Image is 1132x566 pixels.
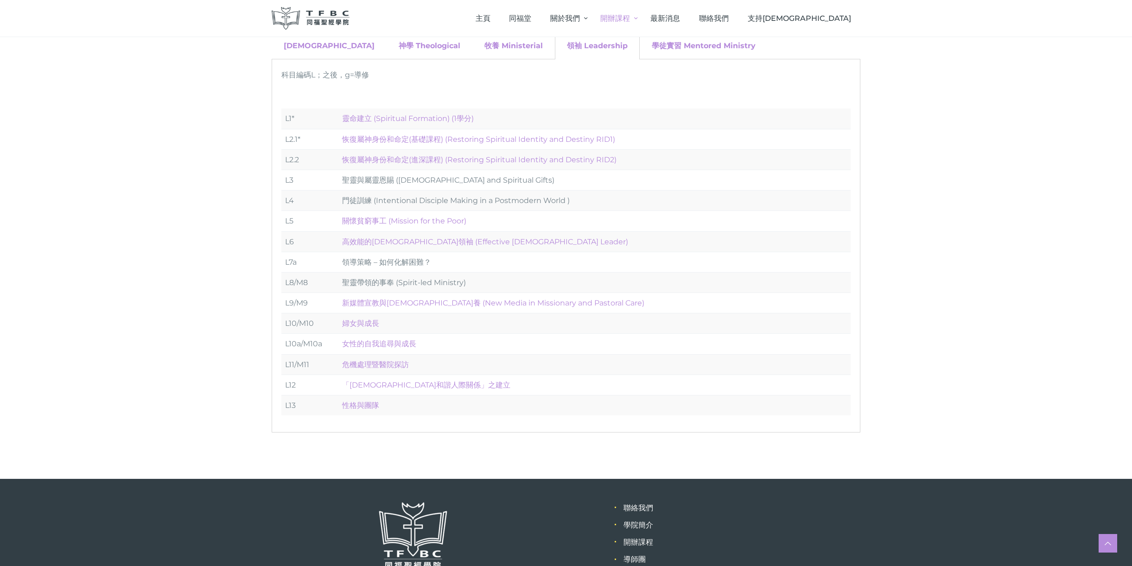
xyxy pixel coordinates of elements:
span: 開辦課程 [600,14,630,23]
td: L6 [281,231,338,252]
a: 導師團 [623,555,646,564]
td: L12 [281,375,338,395]
td: L2.2 [281,149,338,170]
span: 關於我們 [550,14,580,23]
td: L3 [281,170,338,190]
a: 同福堂 [500,5,541,32]
td: L5 [281,211,338,231]
a: 關於我們 [541,5,591,32]
a: 開辦課程 [623,538,653,547]
a: 神學 Theological [399,41,460,50]
span: 主頁 [476,14,490,23]
td: L4 [281,191,338,211]
a: 學徒實習 Mentored Ministry [652,41,756,50]
td: L7a [281,252,338,272]
td: L9/M9 [281,293,338,313]
a: 聯絡我們 [690,5,738,32]
a: Scroll to top [1099,534,1117,553]
td: 領導策略 – 如何化解困難？ [338,252,851,272]
td: L10a/M10a [281,334,338,354]
td: 聖靈帶領的事奉 (Spirit-led Ministry) [338,272,851,293]
a: 婦女與成長 [342,319,379,328]
td: L13 [281,395,338,416]
a: 性格與團隊 [342,401,379,410]
td: 聖靈與屬靈恩賜 ([DEMOGRAPHIC_DATA] and Spiritual Gifts) [338,170,851,190]
td: L10/M10 [281,313,338,334]
span: 科目編碼 [281,70,311,79]
a: 靈命建立 (Spiritual Formation) (1學分) [342,114,474,123]
td: L2.1* [281,129,338,149]
a: 關懷貧窮事工 (Mission for the Poor) [342,216,466,225]
a: 開辦課程 [591,5,641,32]
a: 聯絡我們 [623,503,653,512]
a: [DEMOGRAPHIC_DATA] [284,41,375,50]
span: 支持[DEMOGRAPHIC_DATA] [748,14,851,23]
a: 最新消息 [641,5,690,32]
span: 導修 [354,70,369,79]
a: 主頁 [466,5,500,32]
a: 「[DEMOGRAPHIC_DATA]和諧人際關係」之建立 [342,381,510,389]
span: L [311,70,315,79]
a: 新媒體宣教與[DEMOGRAPHIC_DATA]養 (New Media in Missionary and Pastoral Care) [342,299,644,307]
a: 女性的自我追尋與成長 [342,339,416,348]
a: 學院簡介 [623,521,653,529]
td: L11/M11 [281,354,338,375]
td: L8/M8 [281,272,338,293]
span: 同福堂 [509,14,531,23]
span: 最新消息 [650,14,680,23]
img: 同福聖經學院 TFBC [272,7,350,30]
a: 支持[DEMOGRAPHIC_DATA] [738,5,860,32]
a: 領袖 Leadership [567,41,628,50]
span: g= [345,70,354,79]
a: 恢復屬神身份和命定(基礎課程) (Restoring Spiritual Identity and Destiny RID1) [342,135,615,144]
a: 牧養 Ministerial [484,41,543,50]
span: 聯絡我們 [699,14,729,23]
a: 危機處理暨醫院探訪 [342,360,409,369]
a: 恢復屬神身份和命定(進深課程) (Restoring Spiritual Identity and Destiny RID2) [342,155,617,164]
span: ；之後， [315,70,345,79]
td: 門徒訓練 (Intentional Disciple Making in a Postmodern World ) [338,191,851,211]
a: 高效能的[DEMOGRAPHIC_DATA]領袖 (Effective [DEMOGRAPHIC_DATA] Leader) [342,237,628,246]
